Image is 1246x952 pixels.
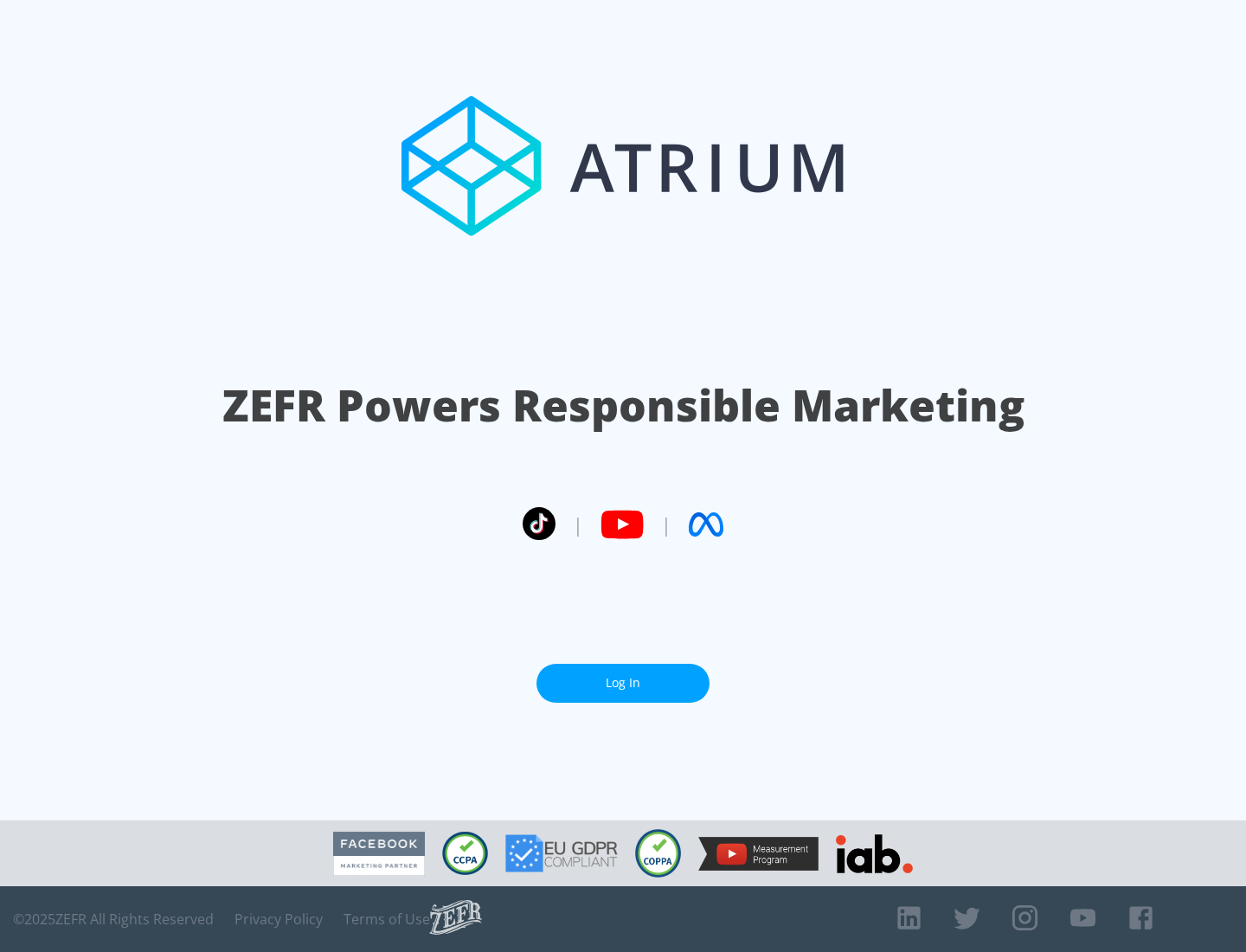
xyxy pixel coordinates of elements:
img: YouTube Measurement Program [698,837,819,871]
span: © 2025 ZEFR All Rights Reserved [13,910,214,928]
a: Log In [536,664,710,703]
span: | [661,511,671,537]
a: Terms of Use [344,910,430,928]
img: CCPA Compliant [442,832,488,875]
img: COPPA Compliant [635,829,681,878]
img: Facebook Marketing Partner [333,832,425,876]
span: | [573,511,583,537]
a: Privacy Policy [234,910,323,928]
h1: ZEFR Powers Responsible Marketing [222,376,1024,435]
img: GDPR Compliant [505,834,618,872]
img: IAB [836,834,913,873]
